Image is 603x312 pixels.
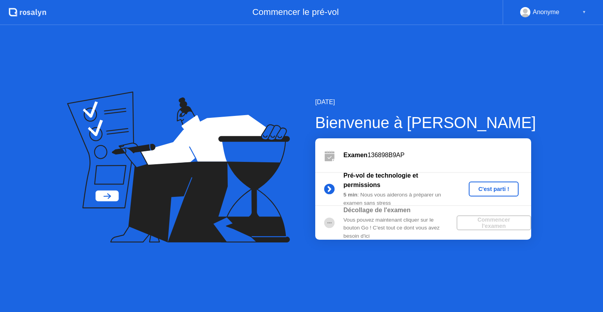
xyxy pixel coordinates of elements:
[582,7,586,17] div: ▼
[344,192,358,198] b: 5 min
[315,111,536,134] div: Bienvenue à [PERSON_NAME]
[344,152,367,158] b: Examen
[457,215,531,230] button: Commencer l'examen
[344,207,411,213] b: Décollage de l'examen
[460,217,528,229] div: Commencer l'examen
[315,97,536,107] div: [DATE]
[533,7,559,17] div: Anonyme
[344,216,457,240] div: Vous pouvez maintenant cliquer sur le bouton Go ! C'est tout ce dont vous avez besoin d'ici
[469,182,519,196] button: C'est parti !
[344,150,531,160] div: 136898B9AP
[344,172,418,188] b: Pré-vol de technologie et permissions
[344,191,457,207] div: : Nous vous aiderons à préparer un examen sans stress
[472,186,515,192] div: C'est parti !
